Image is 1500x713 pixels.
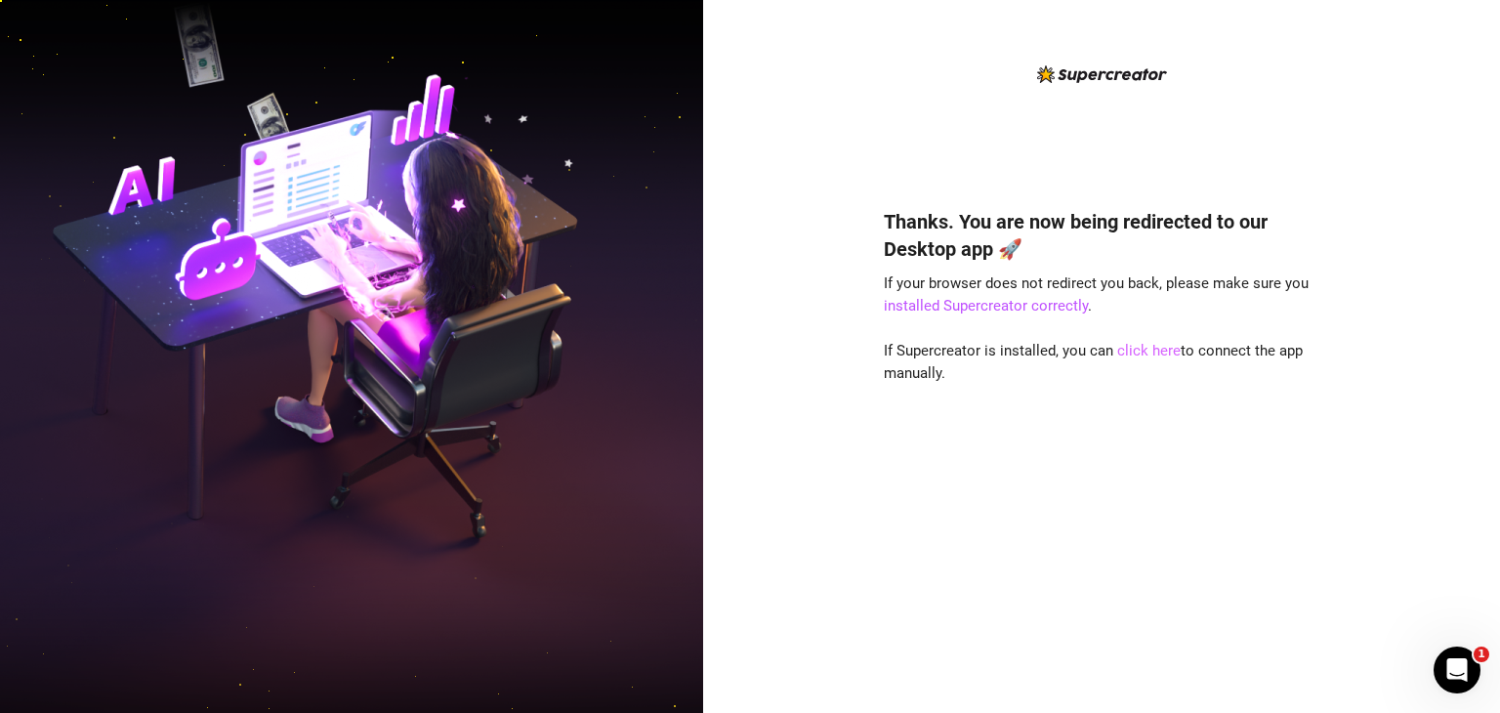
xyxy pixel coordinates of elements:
[884,208,1319,263] h4: Thanks. You are now being redirected to our Desktop app 🚀
[884,297,1088,315] a: installed Supercreator correctly
[884,342,1303,383] span: If Supercreator is installed, you can to connect the app manually.
[1037,65,1167,83] img: logo-BBDzfeDw.svg
[1117,342,1181,359] a: click here
[884,274,1309,315] span: If your browser does not redirect you back, please make sure you .
[1474,647,1489,662] span: 1
[1434,647,1480,693] iframe: Intercom live chat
